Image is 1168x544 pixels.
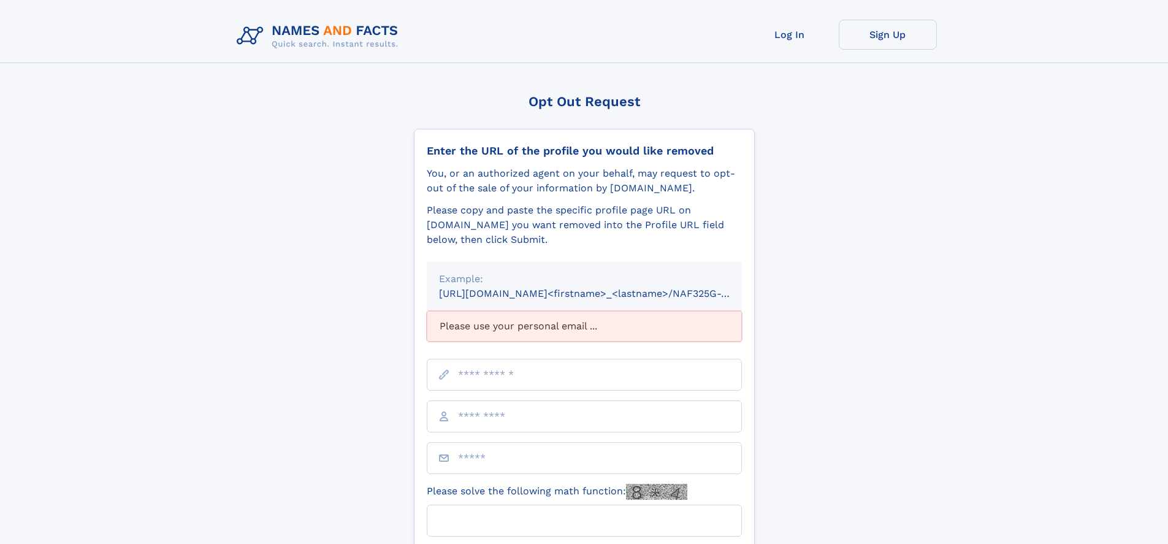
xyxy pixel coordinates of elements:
div: Example: [439,272,730,286]
div: Enter the URL of the profile you would like removed [427,144,742,158]
small: [URL][DOMAIN_NAME]<firstname>_<lastname>/NAF325G-xxxxxxxx [439,288,765,299]
div: Please use your personal email ... [427,311,742,342]
img: Logo Names and Facts [232,20,408,53]
a: Sign Up [839,20,937,50]
a: Log In [741,20,839,50]
label: Please solve the following math function: [427,484,687,500]
div: Opt Out Request [414,94,755,109]
div: You, or an authorized agent on your behalf, may request to opt-out of the sale of your informatio... [427,166,742,196]
div: Please copy and paste the specific profile page URL on [DOMAIN_NAME] you want removed into the Pr... [427,203,742,247]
